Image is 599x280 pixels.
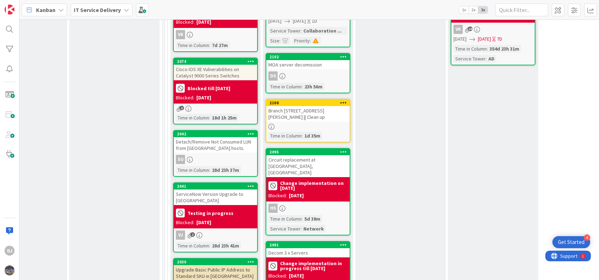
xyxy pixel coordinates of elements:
div: [DATE] [196,219,211,226]
div: Service Tower [268,225,301,233]
div: 2074Cisco IOS XE Vulnerabilities on Catalyst 9000 Series Switches [174,58,257,80]
b: Blocked till [DATE] [188,86,230,91]
div: Service Tower [268,27,301,35]
div: 2042 [177,132,257,136]
div: Cisco IOS XE Vulnerabilities on Catalyst 9000 Series Switches [174,65,257,80]
span: : [301,225,302,233]
div: 2042 [174,131,257,137]
div: 2095 [269,150,350,154]
span: 3x [478,6,488,13]
div: HS [268,204,278,213]
div: 2095 [266,149,350,155]
div: 2074 [174,58,257,65]
div: Time in Column [176,41,209,49]
input: Quick Filter... [495,4,548,16]
div: 2102MOA server decomission [266,54,350,69]
div: Decom 3 x Servers [266,248,350,257]
span: [DATE] [293,17,306,25]
div: Blocked: [176,18,194,26]
span: : [486,55,487,63]
div: AD [487,55,496,63]
b: Testing in progress [188,211,233,216]
div: Time in Column [176,242,209,250]
span: : [209,41,210,49]
div: Blocked: [268,192,287,199]
div: DS [268,71,278,81]
span: Kanban [36,6,55,14]
div: Time in Column [268,83,302,91]
span: Support [15,1,32,10]
div: 2091 [266,242,350,248]
div: Network [302,225,326,233]
div: 2030 [174,259,257,265]
div: VJ [174,231,257,240]
div: 2091Decom 3 x Servers [266,242,350,257]
div: 2042Detach/Remove Not Consumed LUN from [GEOGRAPHIC_DATA] hosts. [174,131,257,153]
b: IT Service Delivery [74,6,121,13]
div: 2041ServiceNow Version Upgrade to [GEOGRAPHIC_DATA] [174,183,257,205]
span: 2x [469,6,478,13]
span: : [302,132,303,140]
div: Branch [STREET_ADDRESS][PERSON_NAME] || Clean up [266,106,350,122]
div: DJ [5,246,14,256]
div: Time in Column [268,215,302,223]
img: avatar [5,266,14,275]
div: DS [266,71,350,81]
div: Open Get Started checklist, remaining modules: 4 [552,236,590,248]
div: Time in Column [176,166,209,174]
div: MOA server decomission [266,60,350,69]
img: Visit kanbanzone.com [5,5,14,14]
div: 2100Branch [STREET_ADDRESS][PERSON_NAME] || Clean up [266,100,350,122]
div: VK [453,25,463,34]
div: 2102 [266,54,350,60]
div: [DATE] [289,272,304,280]
div: 23h 56m [303,83,324,91]
span: : [301,27,302,35]
div: Get Started [558,239,585,246]
div: [DATE] [289,192,304,199]
div: Service Tower [453,55,486,63]
span: : [310,37,311,45]
div: 1d 35m [303,132,322,140]
div: 4 [584,234,590,241]
b: Change implementation on [DATE] [280,181,348,191]
div: VJ [176,231,185,240]
div: 354d 23h 31m [488,45,521,53]
span: : [209,166,210,174]
div: 2074 [177,59,257,64]
div: 2030 [177,259,257,264]
div: [DATE] [196,94,211,101]
div: 2041 [174,183,257,189]
div: 28d 23h 37m [210,166,241,174]
div: Collaboration ... [302,27,343,35]
div: ServiceNow Version Upgrade to [GEOGRAPHIC_DATA] [174,189,257,205]
div: Time in Column [268,132,302,140]
div: Priority [292,37,310,45]
span: 2 [179,106,184,110]
div: 2041 [177,184,257,189]
div: VK [451,25,535,34]
div: 18d 1h 25m [210,114,238,122]
div: VK [176,30,185,39]
span: [DATE] [478,35,491,43]
span: : [302,83,303,91]
span: [DATE] [268,17,281,25]
div: 2100 [266,100,350,106]
span: : [279,37,280,45]
div: 2095Circuit replacement at [GEOGRAPHIC_DATA], [GEOGRAPHIC_DATA] [266,149,350,177]
div: [DATE] [196,18,211,26]
div: Blocked: [268,272,287,280]
div: VK [174,30,257,39]
div: Blocked: [176,94,194,101]
div: SU [174,155,257,164]
div: Time in Column [453,45,487,53]
div: 2102 [269,54,350,59]
div: 1 [37,3,38,8]
div: 2100 [269,100,350,105]
div: Time in Column [176,114,209,122]
div: Detach/Remove Not Consumed LUN from [GEOGRAPHIC_DATA] hosts. [174,137,257,153]
b: Change implementation in progress till [DATE] [280,261,348,271]
div: SU [176,155,185,164]
span: : [209,114,210,122]
div: HS [266,204,350,213]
